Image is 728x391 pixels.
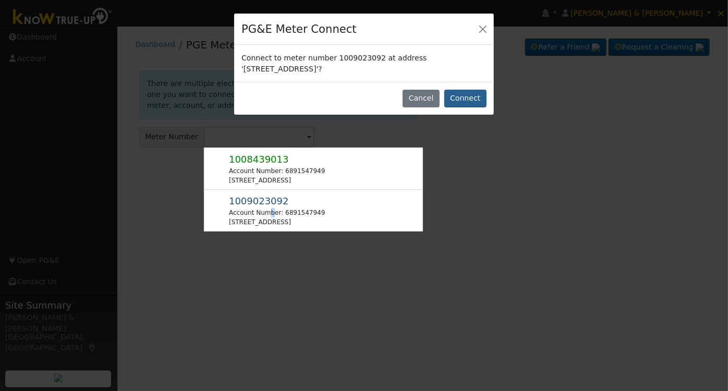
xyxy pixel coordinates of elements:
[229,198,289,206] span: Usage Point: 5358820876
[403,90,440,107] button: Cancel
[234,45,494,81] div: Connect to meter number 1009023092 at address '[STREET_ADDRESS]'?
[241,21,357,38] h4: PG&E Meter Connect
[229,166,325,176] div: Account Number: 6891547949
[229,195,289,206] span: 1009023092
[476,21,490,36] button: Close
[444,90,487,107] button: Connect
[229,208,325,217] div: Account Number: 6891547949
[229,154,289,165] span: 1008439013
[229,217,325,227] div: [STREET_ADDRESS]
[229,176,325,185] div: [STREET_ADDRESS]
[229,156,289,164] span: Usage Point: 6693031598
